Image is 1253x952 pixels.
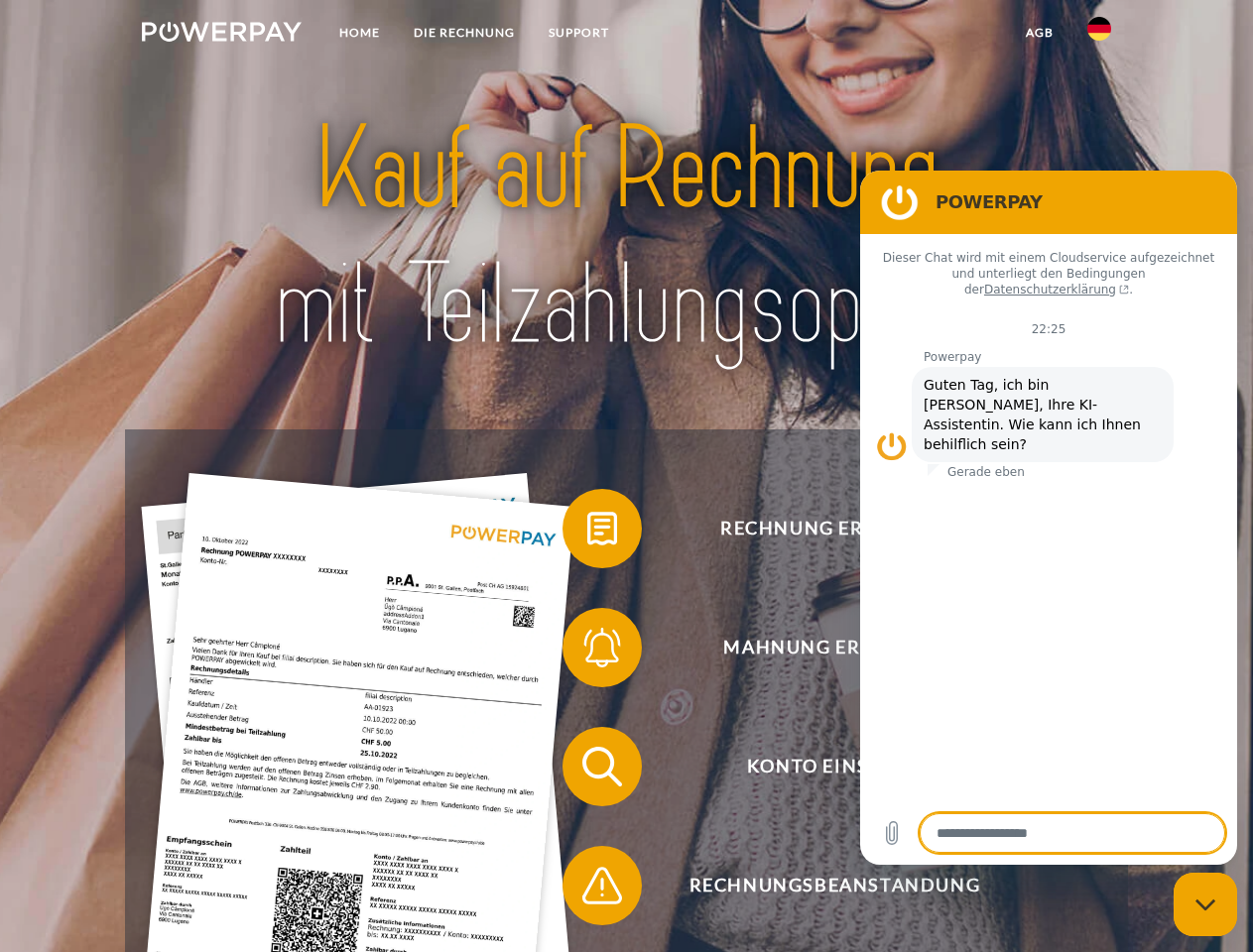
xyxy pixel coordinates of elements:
button: Rechnungsbeanstandung [563,846,1078,925]
button: Konto einsehen [563,727,1078,806]
span: Mahnung erhalten? [591,608,1077,687]
img: qb_bill.svg [577,504,627,553]
span: Rechnung erhalten? [591,489,1077,568]
img: de [1087,17,1111,41]
button: Rechnung erhalten? [563,489,1078,568]
img: qb_search.svg [577,742,627,791]
span: Rechnungsbeanstandung [591,846,1077,925]
button: Mahnung erhalten? [563,608,1078,687]
a: DIE RECHNUNG [397,15,532,51]
img: title-powerpay_de.svg [189,95,1064,380]
img: logo-powerpay-white.svg [142,22,302,42]
a: agb [1009,15,1070,51]
iframe: Schaltfläche zum Öffnen des Messaging-Fensters; Konversation läuft [1174,873,1237,936]
iframe: Messaging-Fenster [860,171,1237,865]
img: qb_bell.svg [577,623,627,672]
span: Konto einsehen [591,727,1077,806]
a: Home [322,15,397,51]
a: SUPPORT [532,15,626,51]
img: qb_warning.svg [577,861,627,910]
